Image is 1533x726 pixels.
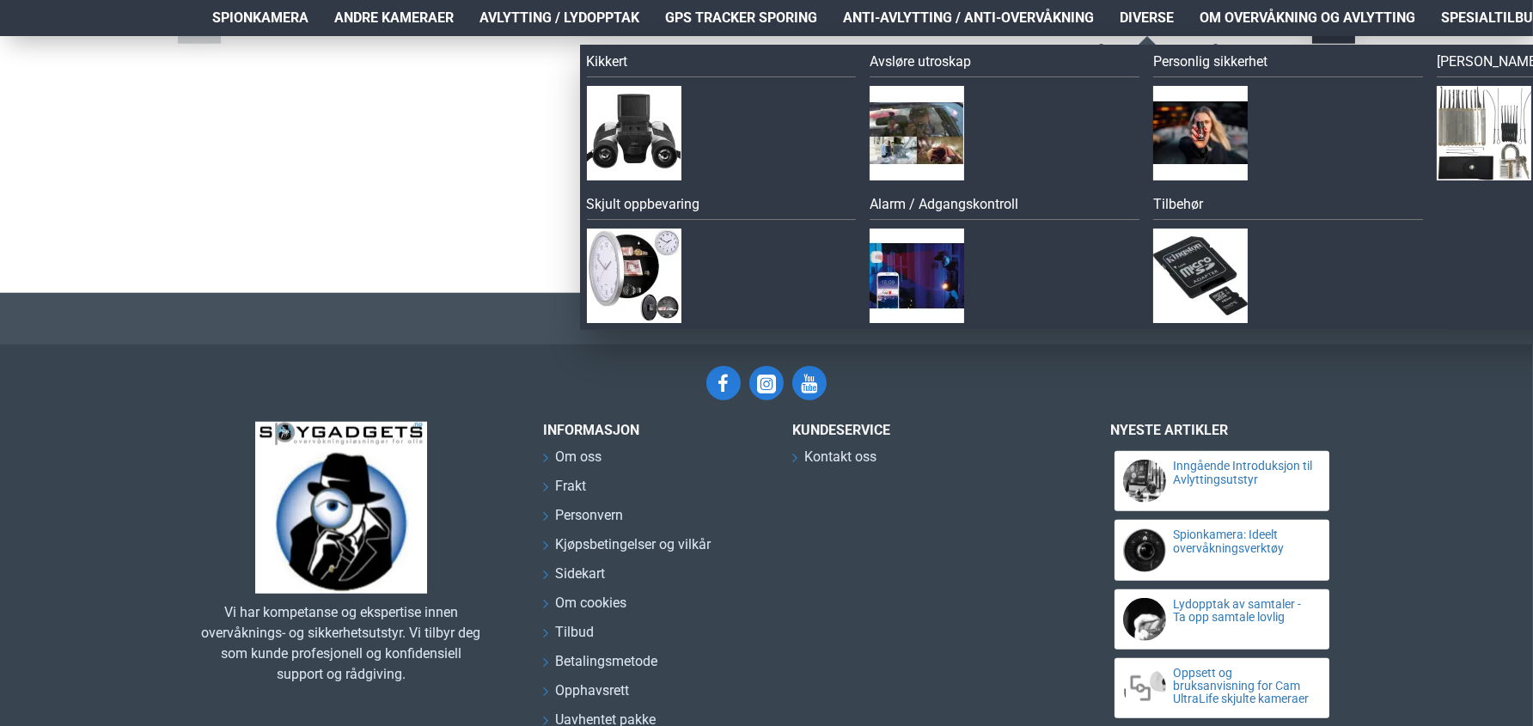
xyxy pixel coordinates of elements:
[1153,52,1423,77] a: Personlig sikkerhet
[555,622,594,643] span: Tilbud
[587,86,681,180] img: Kikkert
[555,651,657,672] span: Betalingsmetode
[1173,667,1314,706] a: Oppsett og bruksanvisning for Cam UltraLife skjulte kameraer
[870,194,1139,220] a: Alarm / Adgangskontroll
[555,476,586,497] span: Frakt
[543,505,623,534] a: Personvern
[543,564,605,593] a: Sidekart
[543,622,594,651] a: Tilbud
[555,564,605,584] span: Sidekart
[555,505,623,526] span: Personvern
[984,40,1316,63] div: - [PERSON_NAME]
[543,593,626,622] a: Om cookies
[1437,86,1531,180] img: Dirkesett
[555,593,626,613] span: Om cookies
[1120,8,1174,28] span: Diverse
[543,651,657,680] a: Betalingsmetode
[555,680,629,701] span: Opphavsrett
[543,447,602,476] a: Om oss
[212,8,308,28] span: Spionkamera
[1200,8,1415,28] span: Om overvåkning og avlytting
[804,447,876,467] span: Kontakt oss
[543,422,766,438] h3: INFORMASJON
[543,476,586,505] a: Frakt
[1173,528,1314,555] a: Spionkamera: Ideelt overvåkningsverktøy
[543,680,629,710] a: Opphavsrett
[1173,460,1314,486] a: Inngående Introduksjon til Avlyttingsutstyr
[843,8,1094,28] span: Anti-avlytting / Anti-overvåkning
[792,422,1050,438] h3: Kundeservice
[555,534,711,555] span: Kjøpsbetingelser og vilkår
[555,447,602,467] span: Om oss
[870,52,1139,77] a: Avsløre utroskap
[1110,422,1334,438] h3: Nyeste artikler
[587,194,857,220] a: Skjult oppbevaring
[479,8,639,28] span: Avlytting / Lydopptak
[334,8,454,28] span: Andre kameraer
[665,8,817,28] span: GPS Tracker Sporing
[199,602,483,685] div: Vi har kompetanse og ekspertise innen overvåknings- og sikkerhetsutstyr. Vi tilbyr deg som kunde ...
[1153,194,1423,220] a: Tilbehør
[255,422,427,594] img: SpyGadgets.no
[587,229,681,323] img: Skjult oppbevaring
[870,86,964,180] img: Avsløre utroskap
[587,52,857,77] a: Kikkert
[543,534,711,564] a: Kjøpsbetingelser og vilkår
[1173,598,1314,625] a: Lydopptak av samtaler - Ta opp samtale lovlig
[1153,86,1248,180] img: Personlig sikkerhet
[870,229,964,323] img: Alarm / Adgangskontroll
[1153,229,1248,323] img: Tilbehør
[792,447,876,476] a: Kontakt oss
